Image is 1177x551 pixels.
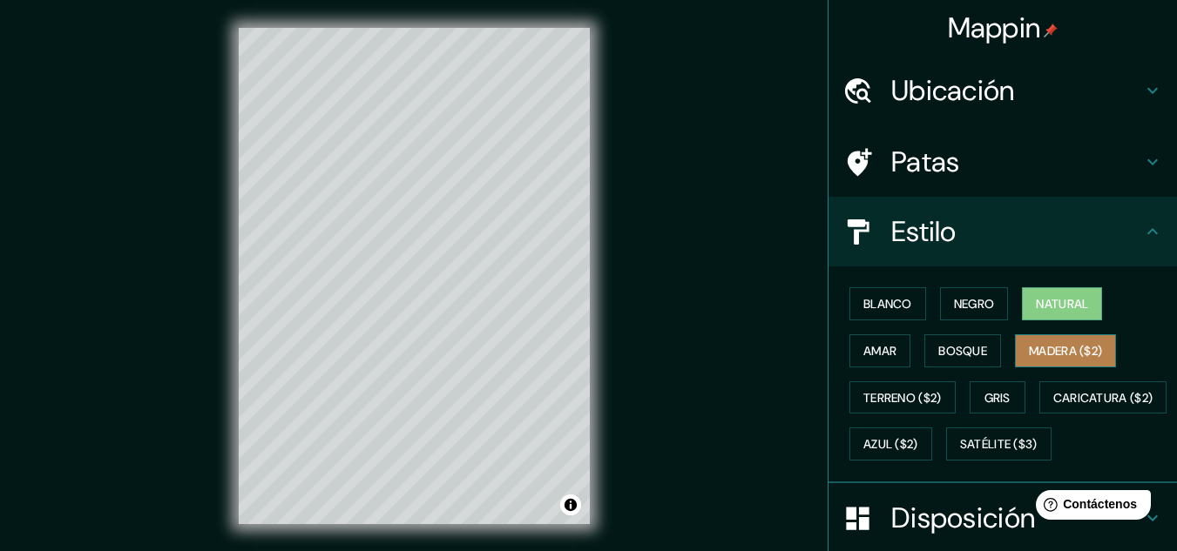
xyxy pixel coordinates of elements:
[891,72,1015,109] font: Ubicación
[863,437,918,453] font: Azul ($2)
[946,427,1052,460] button: Satélite ($3)
[948,10,1041,46] font: Mappin
[1022,287,1102,320] button: Natural
[1053,390,1153,406] font: Caricatura ($2)
[984,390,1011,406] font: Gris
[891,144,960,180] font: Patas
[1029,343,1102,359] font: Madera ($2)
[863,296,912,312] font: Blanco
[924,334,1001,367] button: Bosque
[970,381,1025,414] button: Gris
[891,213,957,250] font: Estilo
[938,343,987,359] font: Bosque
[1039,381,1167,414] button: Caricatura ($2)
[849,427,932,460] button: Azul ($2)
[1015,334,1116,367] button: Madera ($2)
[863,343,896,359] font: Amar
[940,287,1009,320] button: Negro
[829,56,1177,125] div: Ubicación
[1036,296,1088,312] font: Natural
[849,287,926,320] button: Blanco
[829,127,1177,197] div: Patas
[1022,483,1158,532] iframe: Lanzador de widgets de ayuda
[849,381,956,414] button: Terreno ($2)
[829,197,1177,266] div: Estilo
[849,334,910,367] button: Amar
[1044,24,1058,37] img: pin-icon.png
[891,500,1035,536] font: Disposición
[960,437,1038,453] font: Satélite ($3)
[863,390,942,406] font: Terreno ($2)
[560,494,581,515] button: Activar o desactivar atribución
[954,296,995,312] font: Negro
